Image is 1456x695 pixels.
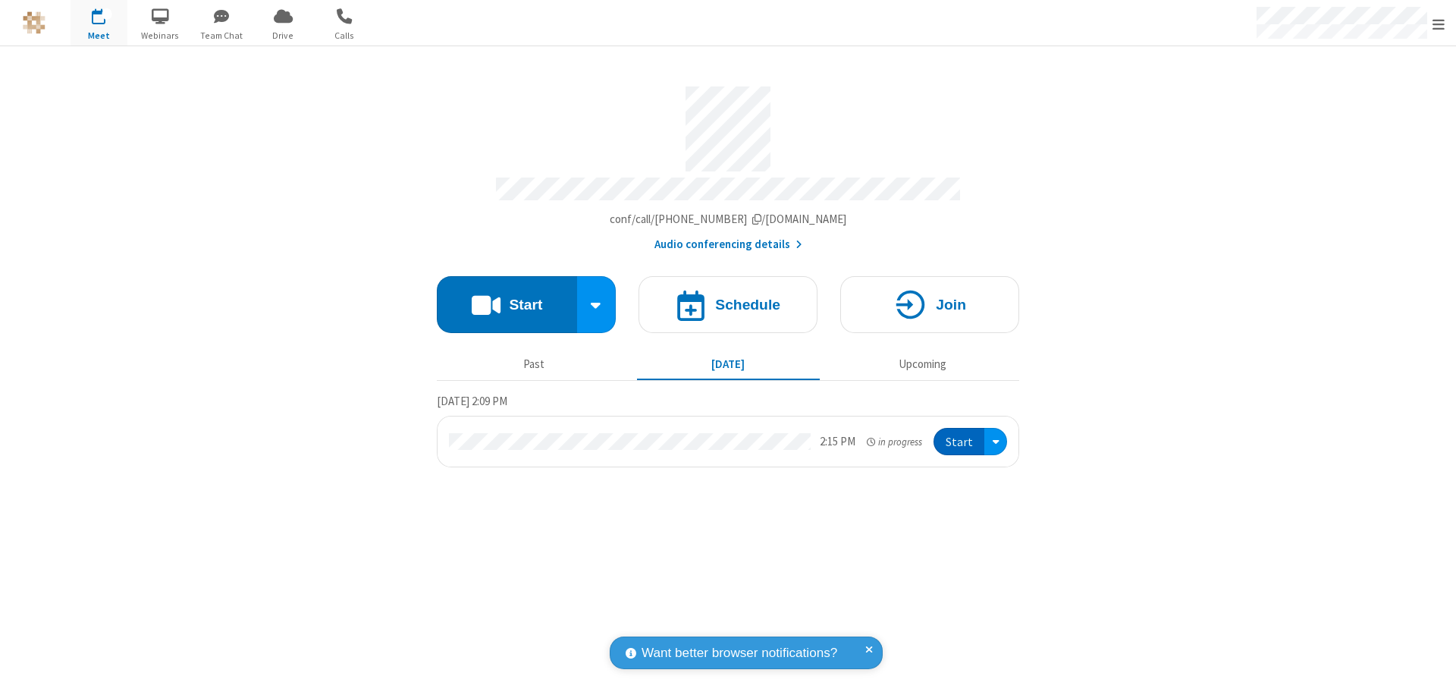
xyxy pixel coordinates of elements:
[193,29,250,42] span: Team Chat
[437,394,507,408] span: [DATE] 2:09 PM
[639,276,817,333] button: Schedule
[715,297,780,312] h4: Schedule
[255,29,312,42] span: Drive
[936,297,966,312] h4: Join
[437,75,1019,253] section: Account details
[984,428,1007,456] div: Open menu
[71,29,127,42] span: Meet
[437,392,1019,468] section: Today's Meetings
[867,435,922,449] em: in progress
[654,236,802,253] button: Audio conferencing details
[437,276,577,333] button: Start
[23,11,45,34] img: QA Selenium DO NOT DELETE OR CHANGE
[577,276,617,333] div: Start conference options
[316,29,373,42] span: Calls
[610,211,847,228] button: Copy my meeting room linkCopy my meeting room link
[642,643,837,663] span: Want better browser notifications?
[840,276,1019,333] button: Join
[610,212,847,226] span: Copy my meeting room link
[820,433,855,451] div: 2:15 PM
[934,428,984,456] button: Start
[443,350,626,379] button: Past
[831,350,1014,379] button: Upcoming
[132,29,189,42] span: Webinars
[637,350,820,379] button: [DATE]
[509,297,542,312] h4: Start
[102,8,112,20] div: 1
